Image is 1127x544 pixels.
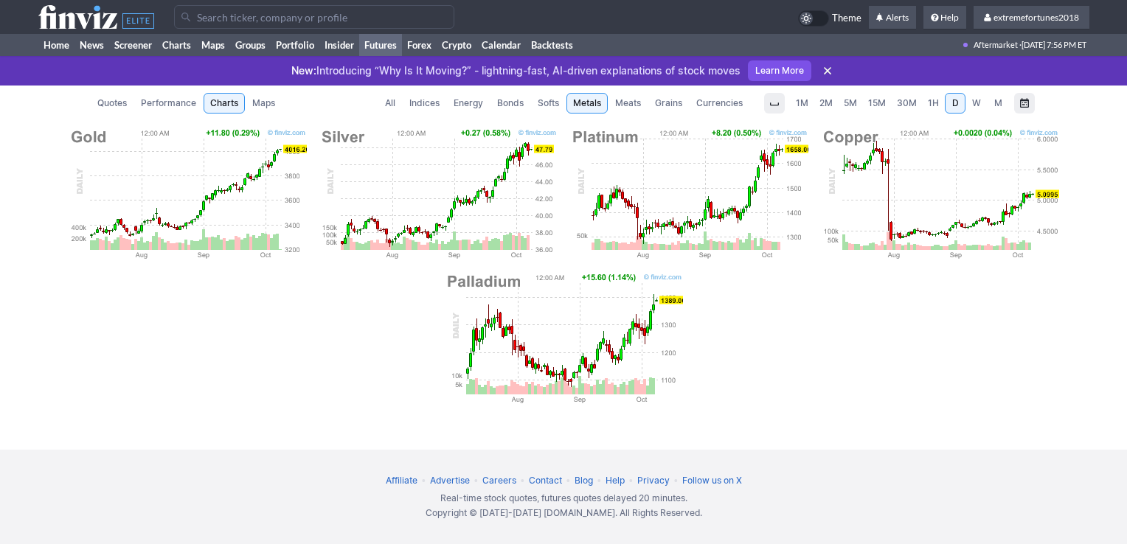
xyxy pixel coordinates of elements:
a: Blog [575,475,593,486]
span: • [672,475,680,486]
img: Gold Chart Daily [68,128,307,260]
span: Grains [655,96,682,111]
a: Charts [204,93,245,114]
button: Range [1014,93,1035,114]
span: Theme [832,10,861,27]
a: Futures [359,34,402,56]
span: Performance [141,96,196,111]
a: Crypto [437,34,476,56]
a: Backtests [526,34,578,56]
span: Aftermarket · [974,34,1022,56]
span: • [472,475,480,486]
span: extremefortunes2018 [994,12,1079,23]
a: Portfolio [271,34,319,56]
span: 2M [819,97,833,108]
a: Learn More [748,60,811,81]
a: Insider [319,34,359,56]
a: Help [606,475,625,486]
input: Search [174,5,454,29]
img: Platinum Chart Daily [569,128,808,260]
a: Currencies [690,93,749,114]
span: M [994,97,1002,108]
span: New: [291,64,316,77]
a: Charts [157,34,196,56]
span: W [972,97,981,108]
a: Screener [109,34,157,56]
a: Privacy [637,475,670,486]
span: 15M [868,97,886,108]
a: Maps [196,34,230,56]
span: 5M [844,97,857,108]
span: 1H [928,97,939,108]
a: 15M [863,93,891,114]
span: • [420,475,428,486]
a: Bonds [490,93,530,114]
a: Follow us on X [682,475,742,486]
a: Theme [798,10,861,27]
a: D [945,93,965,114]
span: • [564,475,572,486]
p: Introducing “Why Is It Moving?” - lightning-fast, AI-driven explanations of stock moves [291,63,741,78]
a: Maps [246,93,282,114]
span: • [519,475,527,486]
img: Copper Chart Daily [820,128,1059,260]
a: Performance [134,93,203,114]
a: All [378,93,402,114]
a: Energy [447,93,490,114]
a: Meats [608,93,648,114]
span: Softs [538,96,559,111]
a: Alerts [869,6,916,29]
span: Currencies [696,96,743,111]
span: [DATE] 7:56 PM ET [1022,34,1086,56]
a: Calendar [476,34,526,56]
span: D [952,97,959,108]
span: Meats [615,96,641,111]
a: 5M [839,93,862,114]
a: Contact [529,475,562,486]
img: Silver Chart Daily [319,128,558,260]
span: Indices [409,96,440,111]
span: • [595,475,603,486]
span: 1M [796,97,808,108]
a: Groups [230,34,271,56]
a: 1H [923,93,944,114]
a: Help [923,6,966,29]
a: Quotes [91,93,133,114]
span: • [627,475,635,486]
span: Bonds [497,96,524,111]
a: 1M [791,93,814,114]
a: extremefortunes2018 [974,6,1089,29]
span: Quotes [97,96,127,111]
a: M [988,93,1008,114]
a: W [966,93,987,114]
a: Softs [531,93,566,114]
a: Metals [566,93,608,114]
a: News [74,34,109,56]
span: All [385,96,395,111]
button: Interval [764,93,785,114]
span: 30M [897,97,917,108]
a: Grains [648,93,689,114]
a: 30M [892,93,922,114]
a: Forex [402,34,437,56]
a: Affiliate [386,475,417,486]
a: Careers [482,475,516,486]
span: Charts [210,96,238,111]
a: 2M [814,93,838,114]
a: Home [38,34,74,56]
span: Maps [252,96,275,111]
span: Metals [573,96,601,111]
a: Advertise [430,475,470,486]
a: Indices [403,93,446,114]
img: Palladium Chart Daily [444,272,683,405]
span: Energy [454,96,483,111]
